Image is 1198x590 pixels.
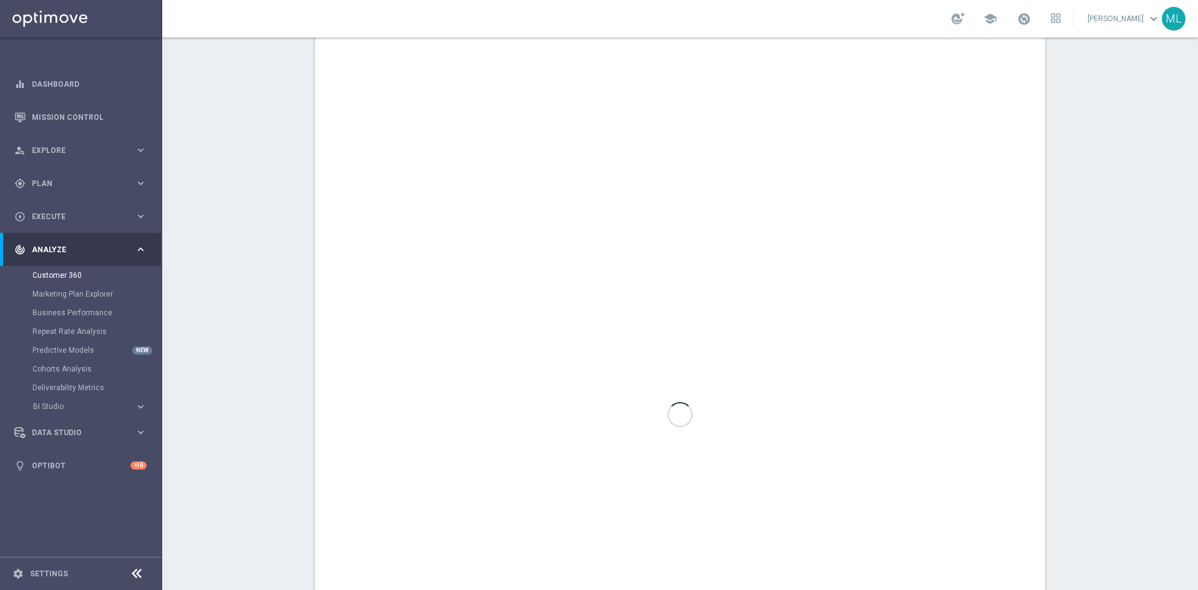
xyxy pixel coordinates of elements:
span: Explore [32,147,135,154]
a: Dashboard [32,67,147,101]
button: gps_fixed Plan keyboard_arrow_right [14,179,147,189]
a: [PERSON_NAME]keyboard_arrow_down [1086,9,1162,28]
div: Cohorts Analysis [32,360,161,378]
span: BI Studio [33,403,122,410]
i: equalizer [14,79,26,90]
i: track_changes [14,244,26,255]
a: Customer 360 [32,270,130,280]
i: gps_fixed [14,178,26,189]
button: Mission Control [14,112,147,122]
span: Execute [32,213,135,220]
div: Execute [14,211,135,222]
a: Mission Control [32,101,147,134]
button: Data Studio keyboard_arrow_right [14,428,147,438]
div: BI Studio [32,397,161,416]
i: keyboard_arrow_right [135,426,147,438]
div: Plan [14,178,135,189]
div: Deliverability Metrics [32,378,161,397]
div: Explore [14,145,135,156]
div: Data Studio [14,427,135,438]
div: Mission Control [14,101,147,134]
i: settings [12,568,24,579]
button: lightbulb Optibot +10 [14,461,147,471]
div: BI Studio [33,403,135,410]
i: person_search [14,145,26,156]
a: Repeat Rate Analysis [32,327,130,337]
div: Dashboard [14,67,147,101]
a: Settings [30,570,68,578]
i: keyboard_arrow_right [135,401,147,413]
i: lightbulb [14,460,26,471]
span: Plan [32,180,135,187]
a: Deliverability Metrics [32,383,130,393]
div: Repeat Rate Analysis [32,322,161,341]
div: Predictive Models [32,341,161,360]
span: Data Studio [32,429,135,436]
i: keyboard_arrow_right [135,210,147,222]
span: keyboard_arrow_down [1147,12,1161,26]
div: NEW [132,347,152,355]
button: play_circle_outline Execute keyboard_arrow_right [14,212,147,222]
a: Cohorts Analysis [32,364,130,374]
div: Optibot [14,449,147,482]
i: keyboard_arrow_right [135,243,147,255]
div: Customer 360 [32,266,161,285]
a: Business Performance [32,308,130,318]
div: Marketing Plan Explorer [32,285,161,303]
i: keyboard_arrow_right [135,177,147,189]
a: Predictive Models [32,345,130,355]
div: +10 [130,461,147,470]
button: track_changes Analyze keyboard_arrow_right [14,245,147,255]
button: person_search Explore keyboard_arrow_right [14,145,147,155]
span: school [983,12,997,26]
a: Optibot [32,449,130,482]
a: Marketing Plan Explorer [32,289,130,299]
i: play_circle_outline [14,211,26,222]
div: Analyze [14,244,135,255]
i: keyboard_arrow_right [135,144,147,156]
div: ML [1162,7,1186,31]
button: equalizer Dashboard [14,79,147,89]
span: Analyze [32,246,135,253]
div: Business Performance [32,303,161,322]
button: BI Studio keyboard_arrow_right [32,401,147,411]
